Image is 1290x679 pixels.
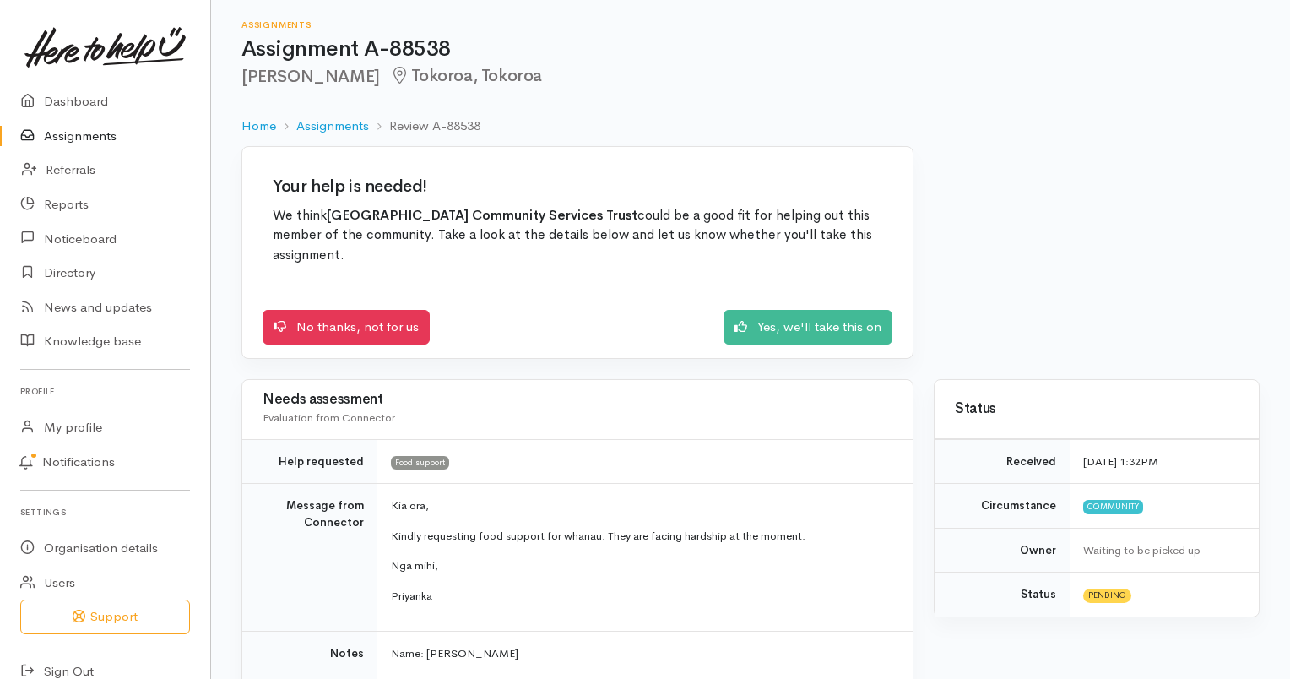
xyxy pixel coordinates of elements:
nav: breadcrumb [241,106,1260,146]
b: [GEOGRAPHIC_DATA] Community Services Trust [327,207,637,224]
td: Owner [935,528,1070,573]
span: Tokoroa, Tokoroa [390,65,542,86]
span: Evaluation from Connector [263,410,395,425]
span: Food support [391,456,449,470]
h2: [PERSON_NAME] [241,67,1260,86]
p: Nga mihi, [391,557,892,574]
span: Pending [1083,589,1131,602]
p: Kia ora, [391,497,892,514]
p: Name: [PERSON_NAME] [391,645,892,662]
h3: Needs assessment [263,392,892,408]
button: Support [20,600,190,634]
h1: Assignment A-88538 [241,37,1260,62]
a: Yes, we'll take this on [724,310,892,345]
td: Received [935,439,1070,484]
h2: Your help is needed! [273,177,882,196]
time: [DATE] 1:32PM [1083,454,1158,469]
div: Waiting to be picked up [1083,542,1239,559]
a: Assignments [296,117,369,136]
h6: Profile [20,380,190,403]
a: Home [241,117,276,136]
p: We think could be a good fit for helping out this member of the community. Take a look at the det... [273,206,882,266]
td: Message from Connector [242,484,377,632]
span: Community [1083,500,1143,513]
p: Priyanka [391,588,892,605]
p: Kindly requesting food support for whanau. They are facing hardship at the moment. [391,528,892,545]
h3: Status [955,401,1239,417]
h6: Settings [20,501,190,524]
a: No thanks, not for us [263,310,430,345]
li: Review A-88538 [369,117,480,136]
td: Help requested [242,439,377,484]
td: Circumstance [935,484,1070,529]
h6: Assignments [241,20,1260,30]
td: Status [935,573,1070,617]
